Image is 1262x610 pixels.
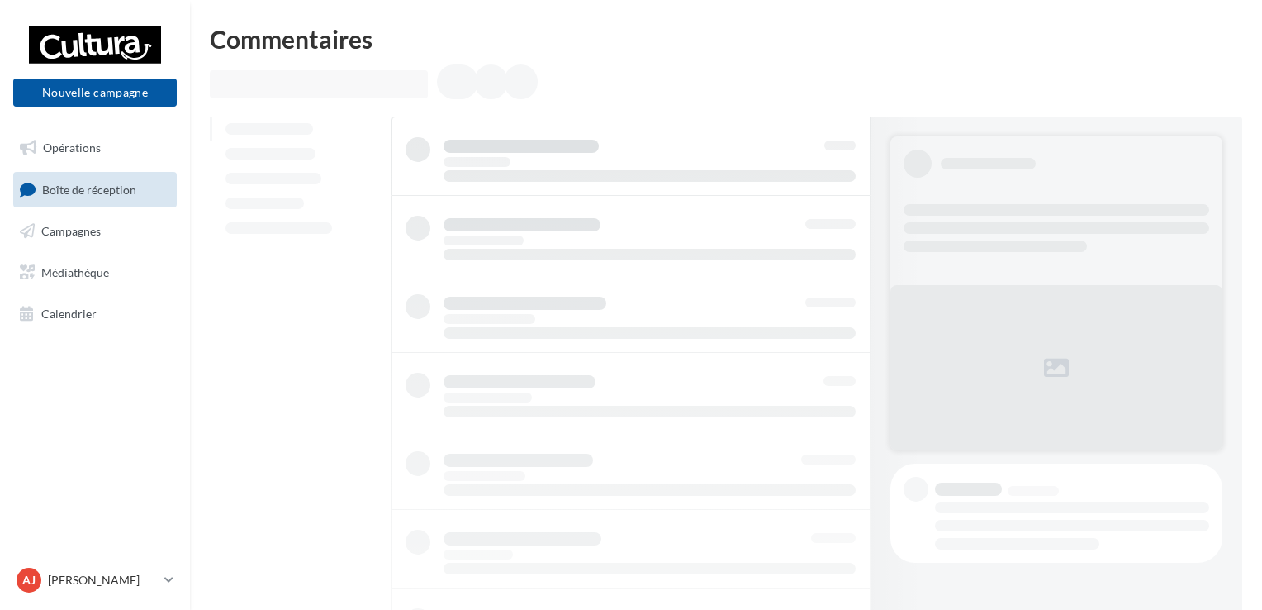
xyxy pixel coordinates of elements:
div: Commentaires [210,26,1242,51]
a: AJ [PERSON_NAME] [13,565,177,596]
span: Opérations [43,141,101,155]
a: Opérations [10,131,180,165]
a: Campagnes [10,214,180,249]
span: Boîte de réception [42,182,136,196]
a: Calendrier [10,297,180,331]
p: [PERSON_NAME] [48,572,158,589]
span: Campagnes [41,224,101,238]
span: Médiathèque [41,265,109,279]
span: AJ [22,572,36,589]
a: Boîte de réception [10,172,180,207]
button: Nouvelle campagne [13,79,177,107]
a: Médiathèque [10,255,180,290]
span: Calendrier [41,306,97,320]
